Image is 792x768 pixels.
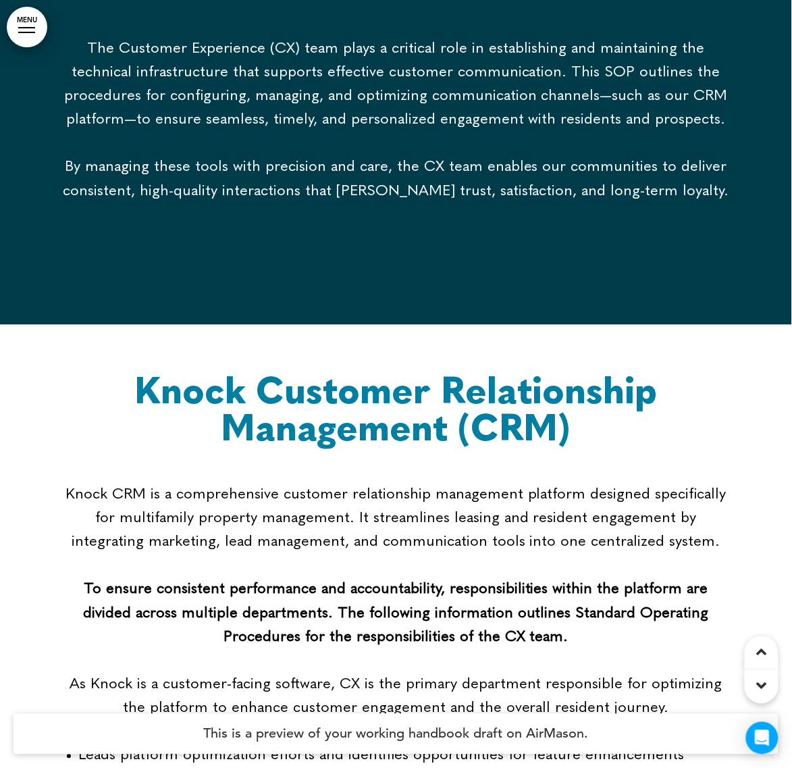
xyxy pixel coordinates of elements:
p: Leads platform optimization efforts and identifies opportunities for feature enhancements [79,744,734,768]
h1: Knock Customer Relationship Management (CRM) [59,376,734,450]
p: As Knock is a customer-facing software, CX is the primary department responsible for optimizing t... [59,673,734,721]
span: By managing these tools with precision and care, the CX team enables our communities to deliver c... [63,159,729,198]
h4: This is a preview of your working handbook draft on AirMason. [14,714,778,754]
a: MENU [7,7,47,47]
strong: To ensure consistent performance and accountability, responsibilities within the platform are div... [83,582,709,644]
span: The Customer Experience (CX) team plays a critical role in establishing and maintaining the techn... [64,41,728,128]
div: Open Intercom Messenger [746,722,778,754]
p: Knock CRM is a comprehensive customer relationship management platform designed specifically for ... [59,484,734,555]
